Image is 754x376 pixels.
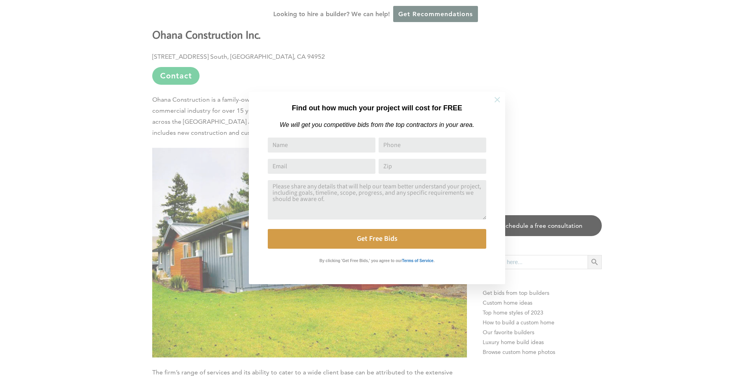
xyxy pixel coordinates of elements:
[280,121,474,128] em: We will get you competitive bids from the top contractors in your area.
[433,259,435,263] strong: .
[268,138,375,153] input: Name
[402,259,433,263] strong: Terms of Service
[268,180,486,220] textarea: Comment or Message
[402,257,433,263] a: Terms of Service
[483,86,511,114] button: Close
[715,337,745,367] iframe: Drift Widget Chat Controller
[268,159,375,174] input: Email Address
[319,259,402,263] strong: By clicking 'Get Free Bids,' you agree to our
[268,229,486,249] button: Get Free Bids
[379,159,486,174] input: Zip
[292,104,462,112] strong: Find out how much your project will cost for FREE
[379,138,486,153] input: Phone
